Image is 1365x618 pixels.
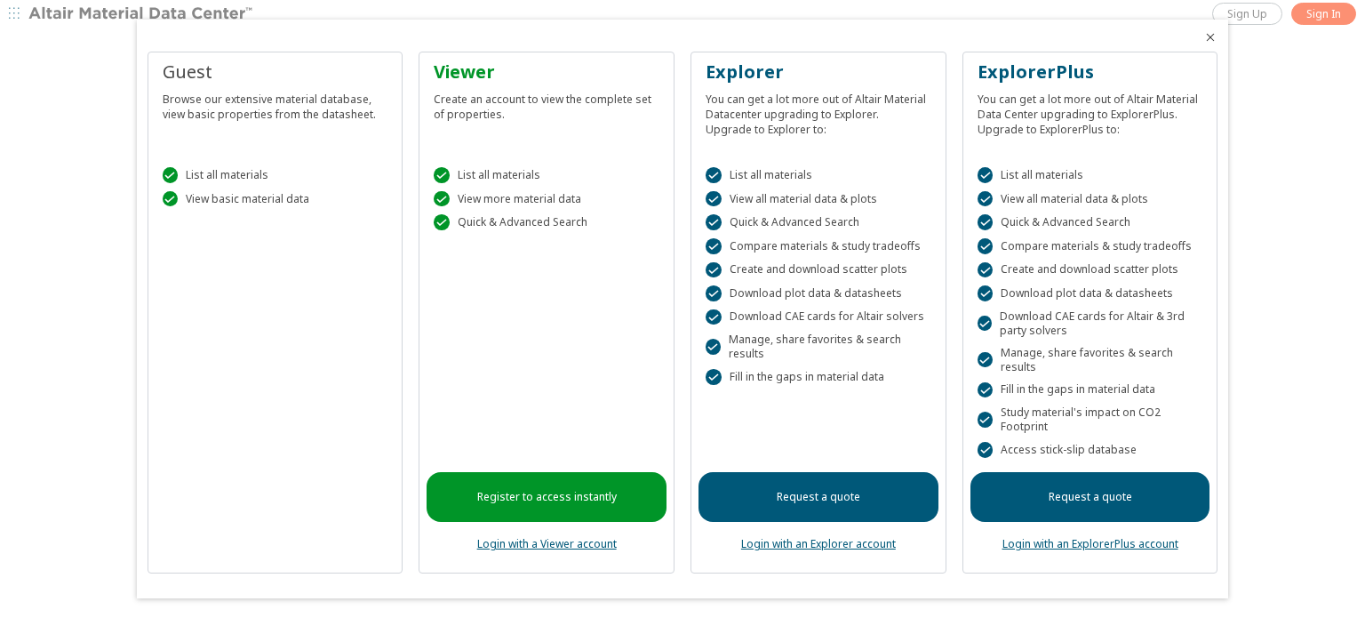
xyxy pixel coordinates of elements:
[978,405,1203,434] div: Study material's impact on CO2 Footprint
[978,262,994,278] div: 
[978,238,994,254] div: 
[434,60,659,84] div: Viewer
[706,285,722,301] div: 
[477,536,617,551] a: Login with a Viewer account
[978,238,1203,254] div: Compare materials & study tradeoffs
[706,309,722,325] div: 
[434,167,450,183] div: 
[434,84,659,122] div: Create an account to view the complete set of properties.
[706,84,931,137] div: You can get a lot more out of Altair Material Datacenter upgrading to Explorer. Upgrade to Explor...
[978,346,1203,374] div: Manage, share favorites & search results
[706,369,931,385] div: Fill in the gaps in material data
[434,214,659,230] div: Quick & Advanced Search
[978,60,1203,84] div: ExplorerPlus
[427,472,667,522] a: Register to access instantly
[978,412,993,428] div: 
[706,167,931,183] div: List all materials
[706,369,722,385] div: 
[978,191,994,207] div: 
[706,238,722,254] div: 
[978,316,992,332] div: 
[978,442,1203,458] div: Access stick-slip database
[978,191,1203,207] div: View all material data & plots
[434,167,659,183] div: List all materials
[978,352,993,368] div: 
[706,333,931,361] div: Manage, share favorites & search results
[978,309,1203,338] div: Download CAE cards for Altair & 3rd party solvers
[970,472,1210,522] a: Request a quote
[978,167,1203,183] div: List all materials
[163,191,388,207] div: View basic material data
[706,167,722,183] div: 
[706,214,722,230] div: 
[706,262,722,278] div: 
[163,60,388,84] div: Guest
[698,472,938,522] a: Request a quote
[978,285,994,301] div: 
[978,262,1203,278] div: Create and download scatter plots
[706,339,721,355] div: 
[978,382,994,398] div: 
[706,191,931,207] div: View all material data & plots
[978,84,1203,137] div: You can get a lot more out of Altair Material Data Center upgrading to ExplorerPlus. Upgrade to E...
[978,214,1203,230] div: Quick & Advanced Search
[978,214,994,230] div: 
[434,191,450,207] div: 
[978,382,1203,398] div: Fill in the gaps in material data
[978,285,1203,301] div: Download plot data & datasheets
[434,191,659,207] div: View more material data
[978,442,994,458] div: 
[1002,536,1178,551] a: Login with an ExplorerPlus account
[706,60,931,84] div: Explorer
[706,238,931,254] div: Compare materials & study tradeoffs
[706,285,931,301] div: Download plot data & datasheets
[163,167,388,183] div: List all materials
[706,214,931,230] div: Quick & Advanced Search
[741,536,896,551] a: Login with an Explorer account
[1203,30,1217,44] button: Close
[434,214,450,230] div: 
[706,191,722,207] div: 
[706,309,931,325] div: Download CAE cards for Altair solvers
[163,191,179,207] div: 
[163,167,179,183] div: 
[706,262,931,278] div: Create and download scatter plots
[978,167,994,183] div: 
[163,84,388,122] div: Browse our extensive material database, view basic properties from the datasheet.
